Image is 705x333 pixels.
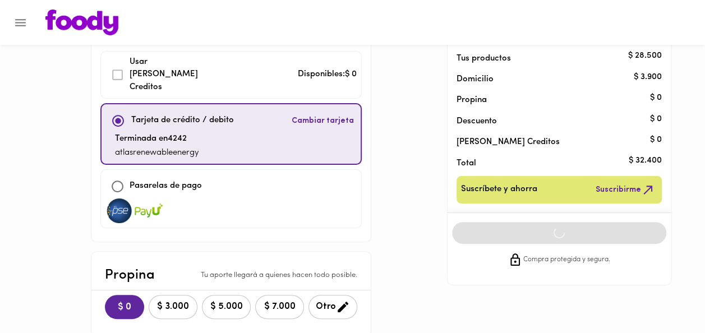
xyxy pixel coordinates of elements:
[298,68,357,81] p: Disponibles: $ 0
[115,133,199,146] p: Terminada en 4242
[634,71,662,83] p: $ 3.900
[135,198,163,223] img: visa
[629,155,662,167] p: $ 32.400
[115,147,199,160] p: atlasrenewableenergy
[523,255,610,266] span: Compra protegida y segura.
[45,10,118,35] img: logo.png
[105,198,133,223] img: visa
[156,302,190,312] span: $ 3.000
[457,53,644,64] p: Tus productos
[596,183,655,197] span: Suscribirme
[201,270,357,281] p: Tu aporte llegará a quienes hacen todo posible.
[130,56,206,94] p: Usar [PERSON_NAME] Creditos
[457,115,497,127] p: Descuento
[628,50,662,62] p: $ 28.500
[457,94,644,106] p: Propina
[316,300,350,314] span: Otro
[640,268,694,322] iframe: Messagebird Livechat Widget
[289,109,356,133] button: Cambiar tarjeta
[105,265,155,285] p: Propina
[105,295,144,319] button: $ 0
[262,302,297,312] span: $ 7.000
[149,295,197,319] button: $ 3.000
[461,183,537,197] span: Suscríbete y ahorra
[650,134,662,146] p: $ 0
[308,295,357,319] button: Otro
[292,115,354,127] span: Cambiar tarjeta
[114,302,135,313] span: $ 0
[131,114,234,127] p: Tarjeta de crédito / debito
[650,92,662,104] p: $ 0
[457,73,494,85] p: Domicilio
[7,9,34,36] button: Menu
[457,158,644,169] p: Total
[255,295,304,319] button: $ 7.000
[593,181,657,199] button: Suscribirme
[202,295,251,319] button: $ 5.000
[650,113,662,125] p: $ 0
[209,302,243,312] span: $ 5.000
[457,136,644,148] p: [PERSON_NAME] Creditos
[130,180,202,193] p: Pasarelas de pago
